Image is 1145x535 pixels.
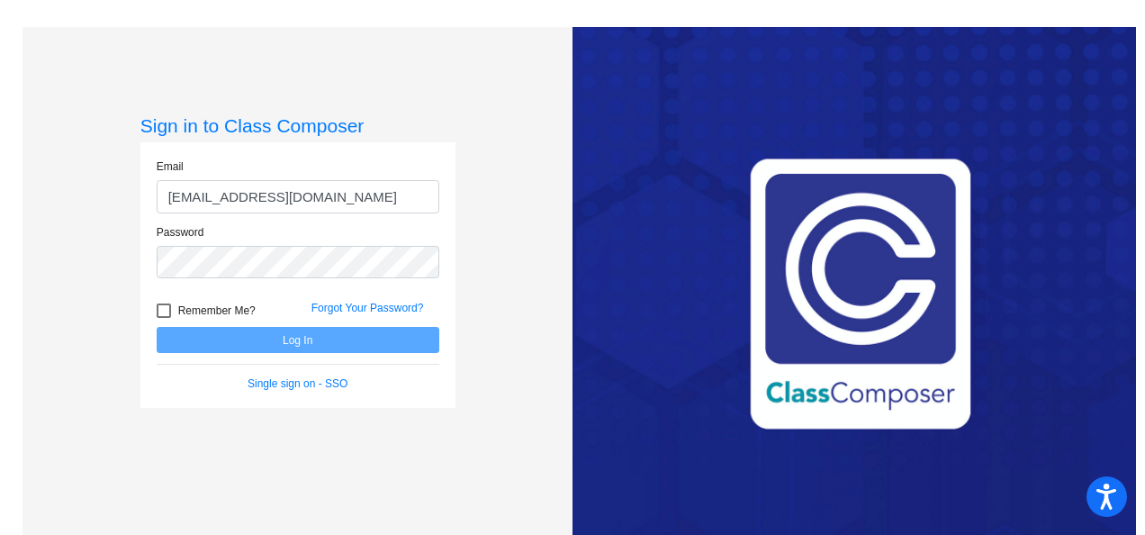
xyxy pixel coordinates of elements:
a: Single sign on - SSO [248,377,347,390]
span: Remember Me? [178,300,256,322]
h3: Sign in to Class Composer [140,114,455,137]
label: Email [157,159,184,175]
label: Password [157,224,204,240]
a: Forgot Your Password? [311,302,424,314]
button: Log In [157,327,439,353]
